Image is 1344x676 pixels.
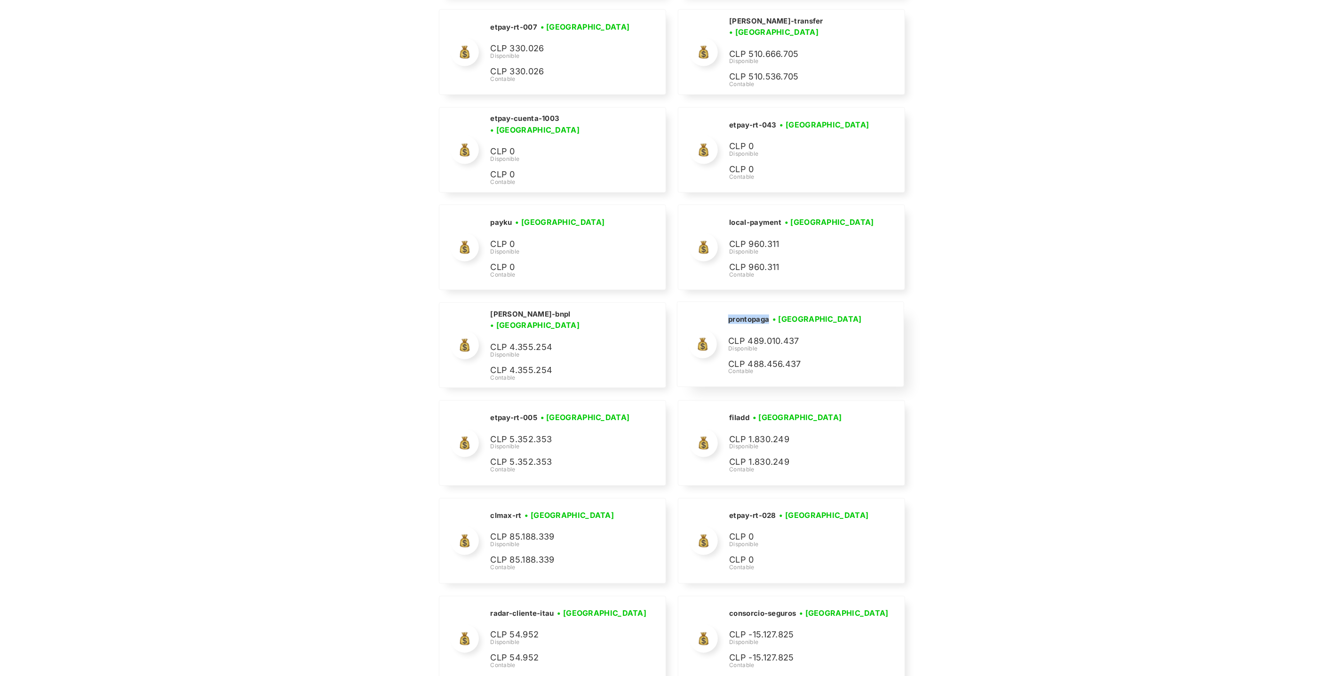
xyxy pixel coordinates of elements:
[729,26,819,38] h3: • [GEOGRAPHIC_DATA]
[728,358,869,371] p: CLP 488.456.437
[490,564,631,572] div: Contable
[729,57,893,65] div: Disponible
[729,140,870,153] p: CLP 0
[729,554,870,567] p: CLP 0
[490,466,633,474] div: Contable
[729,466,870,474] div: Contable
[772,313,862,325] h3: • [GEOGRAPHIC_DATA]
[490,247,631,256] div: Disponible
[729,218,781,227] h2: local-payment
[490,374,654,382] div: Contable
[490,364,631,377] p: CLP 4.355.254
[728,315,769,324] h2: prontopaga
[490,511,521,521] h2: clmax-rt
[490,42,631,56] p: CLP 330.026
[729,564,872,572] div: Contable
[490,661,650,670] div: Contable
[490,310,570,319] h2: [PERSON_NAME]-bnpl
[728,334,869,348] p: CLP 489.010.437
[490,443,633,451] div: Disponible
[557,608,647,619] h3: • [GEOGRAPHIC_DATA]
[490,456,631,469] p: CLP 5.352.353
[729,80,893,88] div: Contable
[729,16,823,26] h2: [PERSON_NAME]-transfer
[729,609,796,619] h2: consorcio-seguros
[729,261,870,274] p: CLP 960.311
[490,319,580,331] h3: • [GEOGRAPHIC_DATA]
[541,412,630,423] h3: • [GEOGRAPHIC_DATA]
[490,531,631,544] p: CLP 85.188.339
[729,433,870,447] p: CLP 1.830.249
[729,173,872,181] div: Contable
[729,456,870,469] p: CLP 1.830.249
[785,216,874,228] h3: • [GEOGRAPHIC_DATA]
[729,638,892,647] div: Disponible
[799,608,889,619] h3: • [GEOGRAPHIC_DATA]
[490,652,631,665] p: CLP 54.952
[729,661,892,670] div: Contable
[516,216,605,228] h3: • [GEOGRAPHIC_DATA]
[490,52,633,60] div: Disponible
[490,218,512,227] h2: payku
[729,150,872,158] div: Disponible
[729,247,877,256] div: Disponible
[729,120,777,130] h2: etpay-rt-043
[729,48,870,61] p: CLP 510.666.705
[490,341,631,354] p: CLP 4.355.254
[728,344,869,353] div: Disponible
[490,65,631,79] p: CLP 330.026
[490,638,650,647] div: Disponible
[729,238,870,251] p: CLP 960.311
[525,510,614,521] h3: • [GEOGRAPHIC_DATA]
[490,178,654,186] div: Contable
[729,531,870,544] p: CLP 0
[729,270,877,279] div: Contable
[490,628,631,642] p: CLP 54.952
[490,114,559,123] h2: etpay-cuenta-1003
[490,145,631,159] p: CLP 0
[780,119,869,130] h3: • [GEOGRAPHIC_DATA]
[729,628,870,642] p: CLP -15.127.825
[490,554,631,567] p: CLP 85.188.339
[490,541,631,549] div: Disponible
[490,124,580,135] h3: • [GEOGRAPHIC_DATA]
[490,261,631,274] p: CLP 0
[753,412,842,423] h3: • [GEOGRAPHIC_DATA]
[490,238,631,251] p: CLP 0
[729,443,870,451] div: Disponible
[728,367,869,375] div: Contable
[490,414,537,423] h2: etpay-rt-005
[490,168,631,182] p: CLP 0
[729,541,872,549] div: Disponible
[729,511,776,521] h2: etpay-rt-028
[729,163,870,176] p: CLP 0
[729,414,749,423] h2: filadd
[490,155,654,163] div: Disponible
[490,23,537,32] h2: etpay-rt-007
[490,433,631,447] p: CLP 5.352.353
[729,70,870,84] p: CLP 510.536.705
[490,75,633,83] div: Contable
[490,350,654,359] div: Disponible
[541,21,630,32] h3: • [GEOGRAPHIC_DATA]
[490,270,631,279] div: Contable
[779,510,869,521] h3: • [GEOGRAPHIC_DATA]
[729,652,870,665] p: CLP -15.127.825
[490,609,554,619] h2: radar-cliente-itau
